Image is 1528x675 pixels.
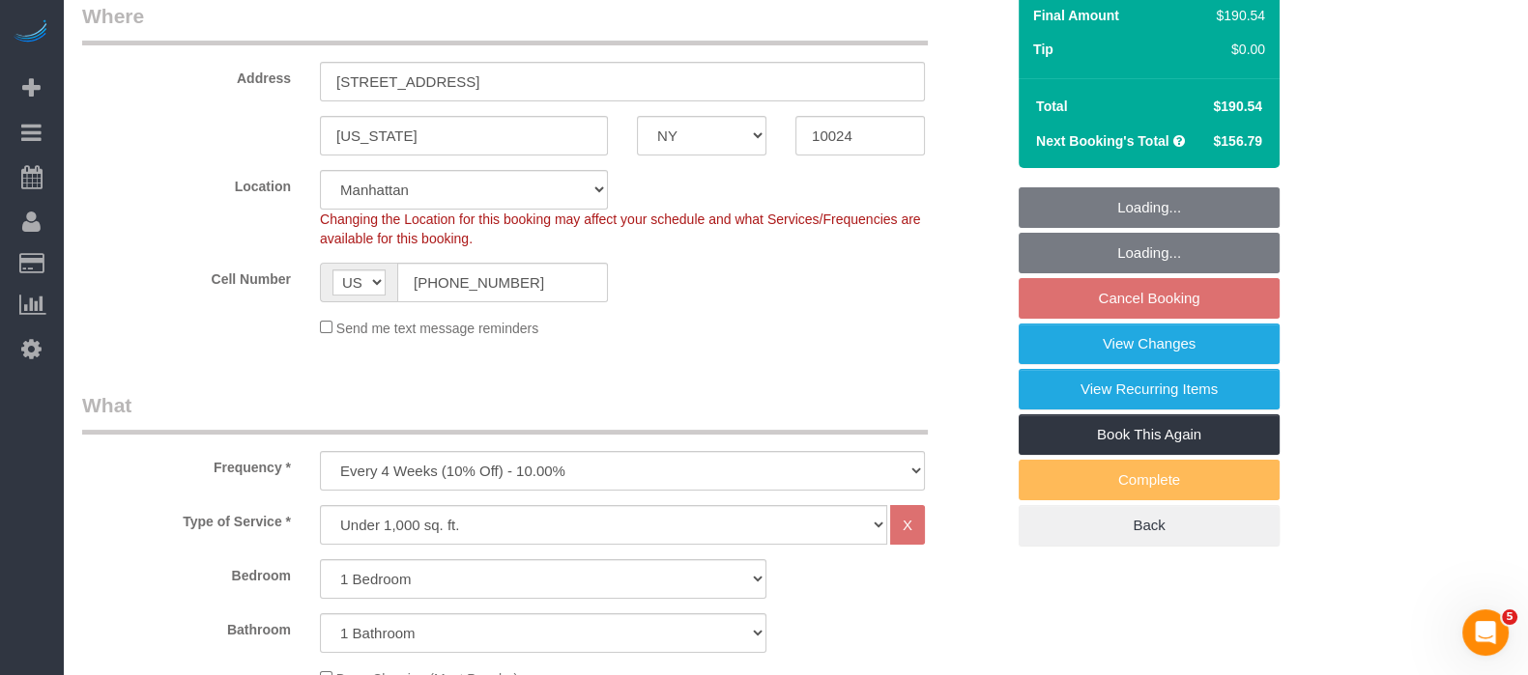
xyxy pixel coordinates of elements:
[1033,40,1053,59] label: Tip
[1502,609,1517,625] span: 5
[68,451,305,477] label: Frequency *
[82,391,928,435] legend: What
[68,170,305,196] label: Location
[1209,40,1265,59] div: $0.00
[1213,98,1262,114] span: $190.54
[1019,323,1280,364] a: View Changes
[68,559,305,585] label: Bedroom
[795,116,925,155] input: Zip Code
[397,263,608,302] input: Cell Number
[68,505,305,531] label: Type of Service *
[68,613,305,639] label: Bathroom
[1019,369,1280,409] a: View Recurring Items
[1462,609,1509,656] iframe: Intercom live chat
[1019,414,1280,455] a: Book This Again
[320,116,608,155] input: City
[1036,98,1067,114] strong: Total
[82,2,928,45] legend: Where
[1019,505,1280,546] a: Back
[1033,6,1119,25] label: Final Amount
[1209,6,1265,25] div: $190.54
[1036,133,1169,149] strong: Next Booking's Total
[12,19,50,46] img: Automaid Logo
[320,211,921,246] span: Changing the Location for this booking may affect your schedule and what Services/Frequencies are...
[1213,133,1262,149] span: $156.79
[68,263,305,289] label: Cell Number
[336,321,538,336] span: Send me text message reminders
[68,62,305,88] label: Address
